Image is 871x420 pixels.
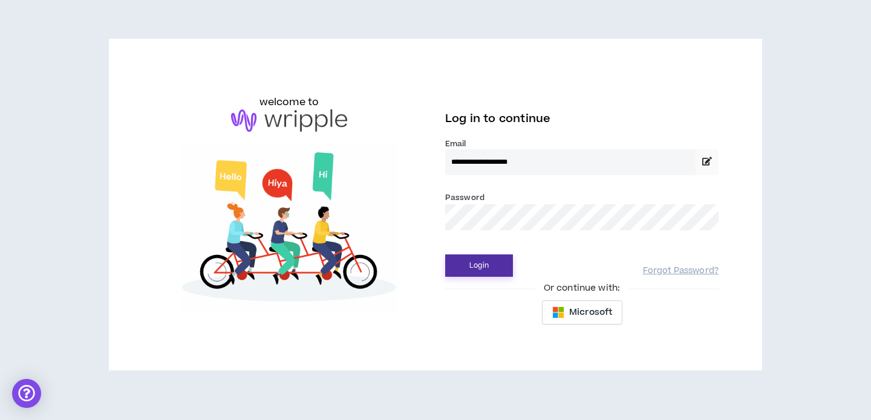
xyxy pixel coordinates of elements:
[542,300,622,325] button: Microsoft
[445,138,719,149] label: Email
[152,144,426,314] img: Welcome to Wripple
[231,109,347,132] img: logo-brand.png
[535,282,628,295] span: Or continue with:
[445,111,550,126] span: Log in to continue
[569,306,612,319] span: Microsoft
[643,265,719,277] a: Forgot Password?
[12,379,41,408] div: Open Intercom Messenger
[445,254,513,277] button: Login
[445,192,484,203] label: Password
[259,95,319,109] h6: welcome to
